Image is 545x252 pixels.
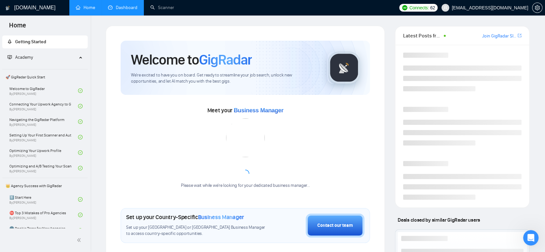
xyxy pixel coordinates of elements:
span: Academy [7,55,33,60]
img: error [226,118,265,157]
span: check-circle [78,150,83,155]
a: Setting Up Your First Scanner and Auto-BidderBy[PERSON_NAME] [9,130,78,144]
span: check-circle [78,197,83,202]
span: double-left [77,237,83,243]
span: Business Manager [234,107,283,114]
a: ⛔ Top 3 Mistakes of Pro AgenciesBy[PERSON_NAME] [9,208,78,222]
h1: Welcome to [131,51,252,68]
button: setting [532,3,542,13]
span: Connects: [409,4,429,11]
button: Contact our team [306,214,364,237]
a: searchScanner [150,5,174,10]
span: export [518,33,521,38]
span: check-circle [78,104,83,108]
span: Meet your [207,107,283,114]
span: setting [532,5,542,10]
span: check-circle [78,213,83,217]
a: Optimizing and A/B Testing Your Scanner for Better ResultsBy[PERSON_NAME] [9,161,78,175]
span: check-circle [78,135,83,139]
a: Navigating the GigRadar PlatformBy[PERSON_NAME] [9,115,78,129]
a: 🌚 Rookie Traps for New Agencies [9,223,78,237]
a: 1️⃣ Start HereBy[PERSON_NAME] [9,192,78,207]
span: GigRadar [199,51,252,68]
span: Academy [15,55,33,60]
span: check-circle [78,166,83,170]
img: logo [5,3,10,13]
a: setting [532,5,542,10]
span: check-circle [78,228,83,233]
span: check-circle [78,88,83,93]
iframe: Intercom live chat [523,230,539,246]
span: Getting Started [15,39,46,45]
a: export [518,33,521,39]
span: Set up your [GEOGRAPHIC_DATA] or [GEOGRAPHIC_DATA] Business Manager to access country-specific op... [126,225,269,237]
h1: Set up your Country-Specific [126,214,244,221]
img: gigradar-logo.png [328,52,360,84]
span: user [443,5,448,10]
a: homeHome [76,5,95,10]
div: Contact our team [317,222,353,229]
a: Connecting Your Upwork Agency to GigRadarBy[PERSON_NAME] [9,99,78,113]
span: fund-projection-screen [7,55,12,59]
div: Please wait while we're looking for your dedicated business manager... [177,183,313,189]
a: Join GigRadar Slack Community [482,33,516,40]
span: Business Manager [198,214,244,221]
a: dashboardDashboard [108,5,137,10]
span: rocket [7,39,12,44]
span: loading [241,169,250,178]
a: Welcome to GigRadarBy[PERSON_NAME] [9,84,78,98]
span: 🚀 GigRadar Quick Start [3,71,87,84]
span: Latest Posts from the GigRadar Community [403,32,441,40]
span: Deals closed by similar GigRadar users [395,214,482,226]
img: upwork-logo.png [402,5,407,10]
li: Getting Started [2,35,88,48]
span: Home [4,21,31,34]
span: 62 [430,4,435,11]
span: We're excited to have you on board. Get ready to streamline your job search, unlock new opportuni... [131,72,317,85]
span: check-circle [78,119,83,124]
a: Optimizing Your Upwork ProfileBy[PERSON_NAME] [9,146,78,160]
span: 👑 Agency Success with GigRadar [3,179,87,192]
